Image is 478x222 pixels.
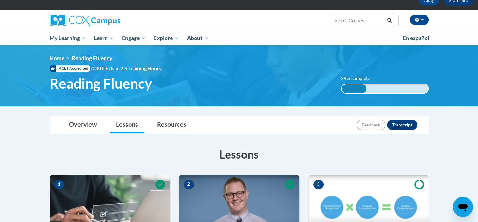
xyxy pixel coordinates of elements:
[342,84,366,93] div: 29% complete
[118,31,150,45] a: Engage
[40,31,438,45] div: Main menu
[50,65,90,72] span: IACET Accredited
[50,15,120,26] img: Cox Campus
[50,146,429,162] h3: Lessons
[45,31,90,45] a: My Learning
[120,65,161,71] span: 2.5 Training Hours
[50,55,64,61] a: Home
[49,34,86,42] span: My Learning
[313,180,324,189] span: 3
[357,120,385,130] button: Feedback
[94,34,114,42] span: Learn
[334,17,385,24] input: Search Courses
[50,75,152,92] span: Reading Fluency
[90,31,118,45] a: Learn
[410,15,429,25] button: Account Settings
[187,34,209,42] span: About
[110,117,144,133] a: Lessons
[385,17,394,24] button: Search
[399,32,433,45] a: En español
[453,197,473,217] iframe: Button to launch messaging window
[54,180,64,189] span: 1
[72,55,112,61] span: Reading Fluency
[50,15,170,26] a: Cox Campus
[183,31,213,45] a: About
[341,75,377,82] label: 29% complete
[154,34,179,42] span: Explore
[387,120,417,130] button: Transcript
[122,34,146,42] span: Engage
[149,31,183,45] a: Explore
[91,65,120,72] span: 0.30 CEUs
[403,35,429,41] span: En español
[63,117,103,133] a: Overview
[116,65,119,71] span: •
[184,180,194,189] span: 2
[151,117,193,133] a: Resources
